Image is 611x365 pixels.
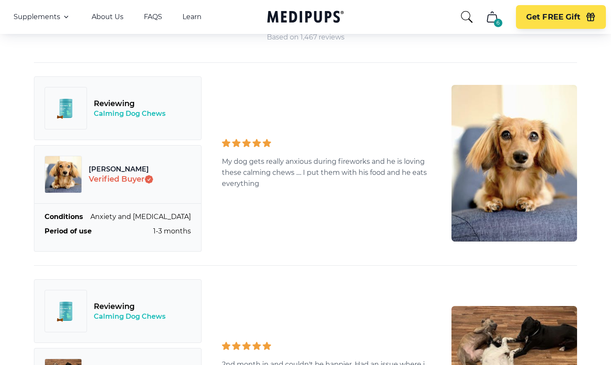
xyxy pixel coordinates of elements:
[460,10,474,24] button: search
[89,165,153,174] span: [PERSON_NAME]
[451,85,577,241] img: review-Karen L.-for-Calming Dog Chews
[45,156,82,193] img: Calming Dog Chews Reviewer
[89,174,153,185] span: Verified Buyer
[182,13,202,21] a: Learn
[45,212,83,222] b: Conditions
[14,13,60,21] span: Supplements
[261,33,350,42] span: Based on 1,467 reviews
[14,12,71,22] button: Supplements
[51,297,80,326] img: Quantity Chews
[94,301,165,312] span: Reviewing
[482,7,502,27] button: cart
[51,94,80,123] img: Quantity Chews
[516,5,606,29] button: Get FREE Gift
[45,227,92,236] b: Period of use
[90,212,191,222] span: Anxiety and [MEDICAL_DATA]
[94,98,165,109] span: Reviewing
[94,312,165,321] span: Calming Dog Chews
[153,227,191,236] span: 1-3 months
[144,13,162,21] a: FAQS
[92,13,123,21] a: About Us
[267,9,344,26] a: Medipups
[494,19,502,27] div: 6
[222,139,431,189] div: My dog gets really anxious during fireworks and he is loving these calming chews .... I put them ...
[526,12,580,22] span: Get FREE Gift
[94,109,165,118] span: Calming Dog Chews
